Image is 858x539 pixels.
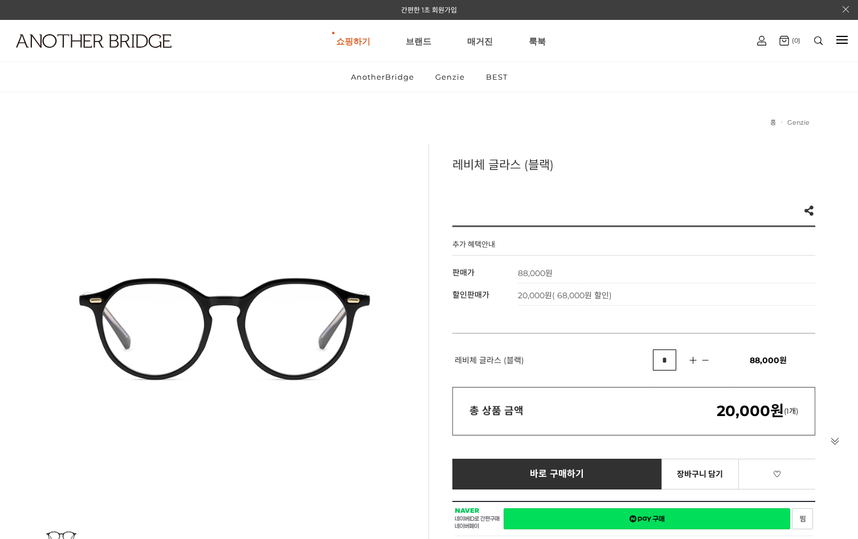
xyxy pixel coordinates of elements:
span: 바로 구매하기 [530,469,584,479]
img: search [814,36,823,45]
a: BEST [476,62,517,92]
span: 88,000원 [750,355,787,365]
img: cart [757,36,766,46]
a: 매거진 [467,20,493,61]
a: 새창 [504,508,790,529]
a: logo [6,34,134,76]
span: ( 68,000원 할인) [552,290,612,301]
img: 수량증가 [684,355,701,366]
a: (0) [779,36,800,46]
a: 홈 [770,118,776,126]
span: (0) [789,36,800,44]
span: 20,000원 [518,290,612,301]
img: 수량감소 [697,355,713,365]
span: (1개) [717,406,798,415]
a: 쇼핑하기 [336,20,370,61]
a: 바로 구매하기 [452,459,662,489]
img: cart [779,36,789,46]
a: Genzie [787,118,810,126]
span: 판매가 [452,268,475,278]
a: 간편한 1초 회원가입 [401,6,457,14]
h3: 레비체 글라스 (블랙) [452,155,815,172]
strong: 총 상품 금액 [469,405,524,417]
a: Genzie [426,62,475,92]
td: 레비체 글라스 (블랙) [452,334,653,387]
strong: 88,000원 [518,268,553,278]
a: 새창 [792,508,813,529]
a: 브랜드 [406,20,431,61]
em: 20,000원 [717,402,784,420]
img: 16833cf21565f8a964fb8a5d5735206c.jpg [43,144,406,507]
a: 룩북 [529,20,546,61]
img: logo [16,34,171,48]
a: AnotherBridge [341,62,424,92]
span: 할인판매가 [452,290,489,300]
h4: 추가 혜택안내 [452,238,495,255]
a: 장바구니 담기 [661,459,739,489]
